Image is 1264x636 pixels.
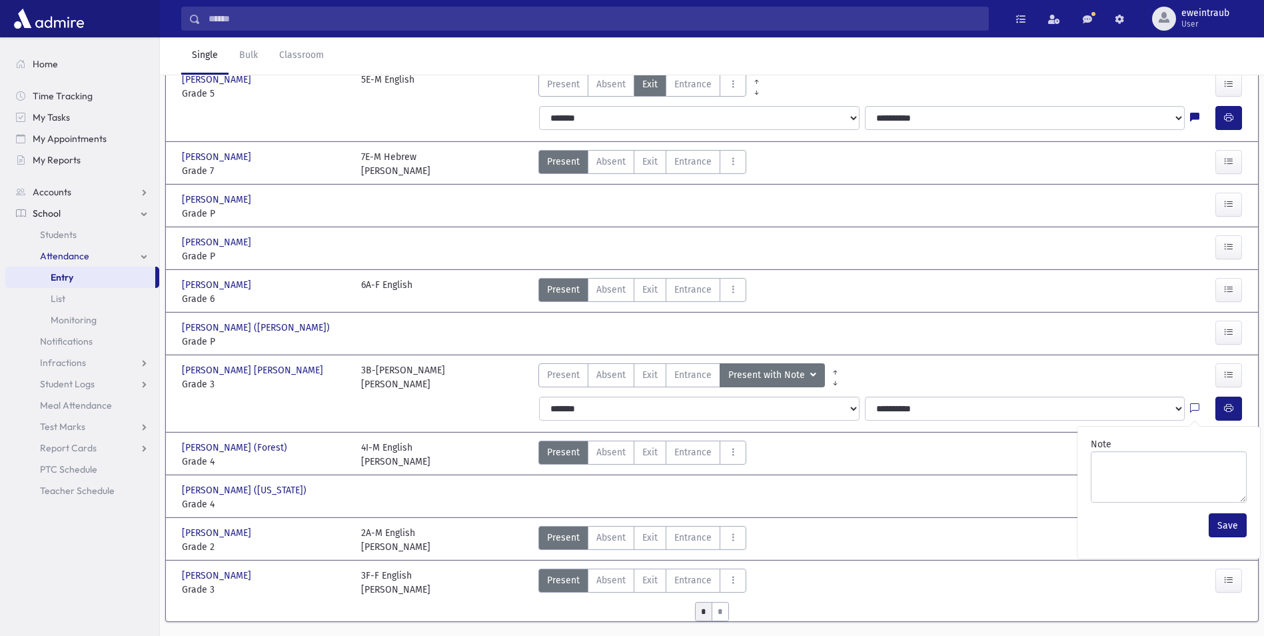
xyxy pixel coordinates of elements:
a: List [5,288,159,309]
span: Grade P [182,207,348,221]
span: Exit [642,531,658,545]
a: School [5,203,159,224]
span: Entrance [674,155,712,169]
span: Report Cards [40,442,97,454]
span: Exit [642,368,658,382]
div: AttTypes [538,150,746,178]
img: AdmirePro [11,5,87,32]
span: Present [547,573,580,587]
span: Teacher Schedule [40,485,115,497]
a: Home [5,53,159,75]
a: Time Tracking [5,85,159,107]
div: AttTypes [538,73,746,101]
input: Search [201,7,988,31]
span: Attendance [40,250,89,262]
div: 2A-M English [PERSON_NAME] [361,526,430,554]
span: Grade 4 [182,497,348,511]
span: Entrance [674,283,712,297]
span: [PERSON_NAME] [182,73,254,87]
span: eweintraub [1181,8,1229,19]
span: [PERSON_NAME] [182,150,254,164]
a: Teacher Schedule [5,480,159,501]
span: Entrance [674,531,712,545]
a: My Reports [5,149,159,171]
div: 3F-F English [PERSON_NAME] [361,569,430,597]
span: Students [40,229,77,241]
a: Entry [5,267,155,288]
span: Grade 6 [182,292,348,306]
div: AttTypes [538,526,746,554]
span: Absent [596,445,626,459]
span: Grade P [182,249,348,263]
span: [PERSON_NAME] [182,193,254,207]
span: Grade 5 [182,87,348,101]
a: Student Logs [5,373,159,395]
span: Exit [642,283,658,297]
a: Report Cards [5,437,159,459]
span: Absent [596,283,626,297]
span: [PERSON_NAME] (Forest) [182,441,290,455]
span: Absent [596,368,626,382]
span: [PERSON_NAME] [182,278,254,292]
span: Home [33,58,58,70]
div: 5E-M English [361,73,414,101]
div: AttTypes [538,441,746,469]
span: Time Tracking [33,90,93,102]
span: List [51,293,65,305]
div: 3B-[PERSON_NAME] [PERSON_NAME] [361,363,445,391]
div: 6A-F English [361,278,412,306]
span: Present [547,155,580,169]
span: Entrance [674,77,712,91]
span: Absent [596,155,626,169]
span: Student Logs [40,378,95,390]
span: My Reports [33,154,81,166]
span: Present [547,368,580,382]
span: Present [547,531,580,545]
span: Grade P [182,335,348,349]
button: Save [1209,513,1247,537]
label: Note [1091,437,1111,451]
span: [PERSON_NAME] ([US_STATE]) [182,483,309,497]
div: 4I-M English [PERSON_NAME] [361,441,430,469]
span: Test Marks [40,421,85,433]
span: Exit [642,445,658,459]
span: Exit [642,573,658,587]
span: School [33,207,61,219]
span: [PERSON_NAME] [PERSON_NAME] [182,363,326,377]
span: Exit [642,155,658,169]
a: Students [5,224,159,245]
a: My Tasks [5,107,159,128]
span: Grade 4 [182,455,348,469]
span: Absent [596,573,626,587]
a: Single [181,37,229,75]
a: Monitoring [5,309,159,331]
span: [PERSON_NAME] [182,235,254,249]
span: PTC Schedule [40,463,97,475]
a: Meal Attendance [5,395,159,416]
span: Entry [51,271,73,283]
a: PTC Schedule [5,459,159,480]
a: Bulk [229,37,269,75]
span: Notifications [40,335,93,347]
span: Infractions [40,357,86,369]
div: AttTypes [538,278,746,306]
span: My Appointments [33,133,107,145]
span: Grade 2 [182,540,348,554]
a: My Appointments [5,128,159,149]
span: Monitoring [51,314,97,326]
span: Present [547,77,580,91]
a: Classroom [269,37,334,75]
span: [PERSON_NAME] [182,526,254,540]
div: AttTypes [538,569,746,597]
span: My Tasks [33,111,70,123]
span: Entrance [674,368,712,382]
span: Meal Attendance [40,399,112,411]
a: Attendance [5,245,159,267]
span: Exit [642,77,658,91]
a: Accounts [5,181,159,203]
span: [PERSON_NAME] [182,569,254,583]
span: Accounts [33,186,71,198]
span: Absent [596,77,626,91]
span: Grade 7 [182,164,348,178]
span: Present [547,445,580,459]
